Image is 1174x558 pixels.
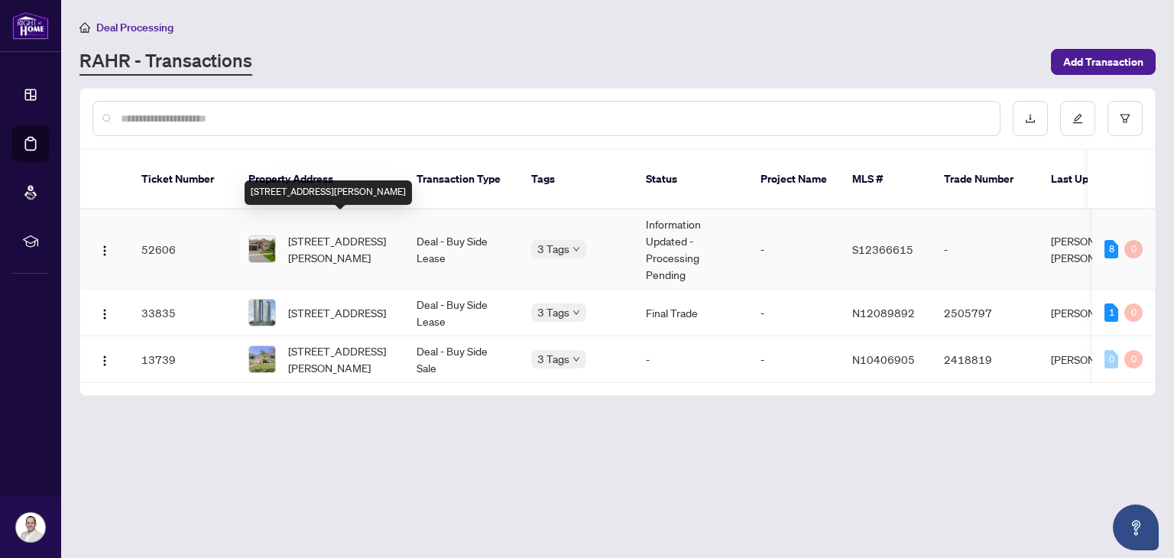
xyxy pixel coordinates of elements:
img: Logo [99,308,111,320]
button: Open asap [1113,504,1159,550]
th: Last Updated By [1039,150,1153,209]
img: logo [12,11,49,40]
span: down [572,245,580,253]
th: Property Address [236,150,404,209]
th: Trade Number [932,150,1039,209]
div: 0 [1124,350,1143,368]
span: home [79,22,90,33]
td: - [634,336,748,383]
span: Add Transaction [1063,50,1143,74]
span: Deal Processing [96,21,174,34]
span: N12089892 [852,306,915,320]
button: filter [1108,101,1143,136]
th: Ticket Number [129,150,236,209]
td: 2505797 [932,290,1039,336]
td: 2418819 [932,336,1039,383]
span: S12366615 [852,242,913,256]
th: MLS # [840,150,932,209]
td: - [932,209,1039,290]
td: [PERSON_NAME] [PERSON_NAME] [1039,209,1153,290]
td: Deal - Buy Side Lease [404,290,519,336]
td: Information Updated - Processing Pending [634,209,748,290]
td: Deal - Buy Side Lease [404,209,519,290]
td: [PERSON_NAME] [1039,290,1153,336]
button: Logo [92,300,117,325]
img: Logo [99,245,111,257]
span: 3 Tags [537,350,569,368]
button: edit [1060,101,1095,136]
div: 0 [1124,240,1143,258]
img: thumbnail-img [249,346,275,372]
button: Add Transaction [1051,49,1156,75]
td: - [748,209,840,290]
img: Profile Icon [16,513,45,542]
td: - [748,336,840,383]
td: Deal - Buy Side Sale [404,336,519,383]
span: [STREET_ADDRESS] [288,304,386,321]
button: download [1013,101,1048,136]
th: Project Name [748,150,840,209]
div: 0 [1104,350,1118,368]
td: [PERSON_NAME] [1039,336,1153,383]
th: Transaction Type [404,150,519,209]
th: Status [634,150,748,209]
img: thumbnail-img [249,300,275,326]
th: Tags [519,150,634,209]
td: 13739 [129,336,236,383]
a: RAHR - Transactions [79,48,252,76]
span: down [572,355,580,363]
span: 3 Tags [537,240,569,258]
button: Logo [92,237,117,261]
button: Logo [92,347,117,371]
span: N10406905 [852,352,915,366]
span: filter [1120,113,1130,124]
div: 0 [1124,303,1143,322]
td: 33835 [129,290,236,336]
span: 3 Tags [537,303,569,321]
img: thumbnail-img [249,236,275,262]
td: Final Trade [634,290,748,336]
span: edit [1072,113,1083,124]
span: [STREET_ADDRESS][PERSON_NAME] [288,342,392,376]
div: 8 [1104,240,1118,258]
span: download [1025,113,1036,124]
span: down [572,309,580,316]
span: [STREET_ADDRESS][PERSON_NAME] [288,232,392,266]
td: - [748,290,840,336]
td: 52606 [129,209,236,290]
img: Logo [99,355,111,367]
div: 1 [1104,303,1118,322]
